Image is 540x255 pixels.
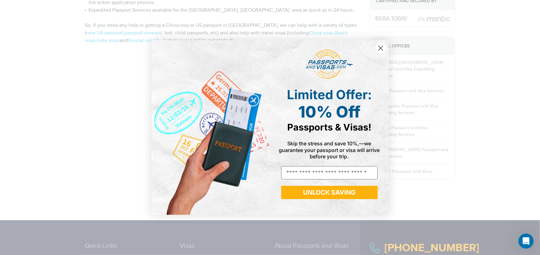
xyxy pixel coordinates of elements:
[279,140,380,159] span: Skip the stress and save 10%,—we guarantee your passport or visa will arrive before your trip.
[287,87,372,102] span: Limited Offer:
[152,40,270,215] img: de9cda0d-0715-46ca-9a25-073762a91ba7.png
[287,122,371,133] span: Passports & Visas!
[306,50,353,79] img: passports and visas
[298,102,360,121] span: 10% Off
[375,43,386,54] button: Close dialog
[518,234,534,249] iframe: Intercom live chat
[281,186,378,199] button: UNLOCK SAVING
